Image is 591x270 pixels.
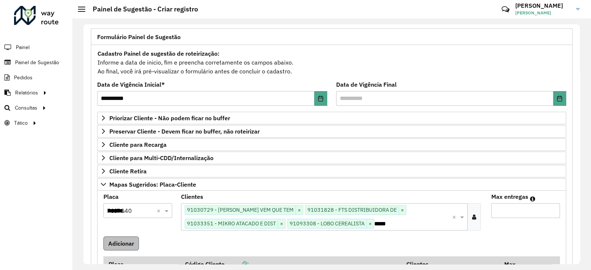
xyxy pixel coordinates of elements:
[97,138,566,151] a: Cliente para Recarga
[452,212,458,221] span: Clear all
[98,50,219,57] strong: Cadastro Painel de sugestão de roteirização:
[15,104,37,112] span: Consultas
[14,74,33,82] span: Pedidos
[103,236,139,250] button: Adicionar
[109,142,167,148] span: Cliente para Recarga
[314,91,327,106] button: Choose Date
[97,178,566,191] a: Mapas Sugeridos: Placa-Cliente
[109,181,196,187] span: Mapas Sugeridos: Placa-Cliente
[103,192,119,201] label: Placa
[97,165,566,177] a: Cliente Retira
[278,219,285,228] span: ×
[15,89,38,97] span: Relatórios
[305,205,399,214] span: 91031828 - FTS DISTRIBUIDORA DE
[181,192,203,201] label: Clientes
[185,219,278,228] span: 91033351 - MIKRO ATACADO E DIST
[85,5,198,13] h2: Painel de Sugestão - Criar registro
[97,49,566,76] div: Informe a data de inicio, fim e preencha corretamente os campos abaixo. Ao final, você irá pré-vi...
[553,91,566,106] button: Choose Date
[14,119,28,127] span: Tático
[97,34,181,40] span: Formulário Painel de Sugestão
[515,2,571,9] h3: [PERSON_NAME]
[97,112,566,124] a: Priorizar Cliente - Não podem ficar no buffer
[15,59,59,66] span: Painel de Sugestão
[399,206,406,215] span: ×
[515,10,571,16] span: [PERSON_NAME]
[109,128,260,134] span: Preservar Cliente - Devem ficar no buffer, não roteirizar
[491,192,528,201] label: Max entregas
[530,196,535,202] em: Máximo de clientes que serão colocados na mesma rota com os clientes informados
[109,168,147,174] span: Cliente Retira
[97,152,566,164] a: Cliente para Multi-CDD/Internalização
[498,1,513,17] a: Contato Rápido
[97,80,165,89] label: Data de Vigência Inicial
[185,205,295,214] span: 91030729 - [PERSON_NAME] VEM QUE TEM
[109,115,230,121] span: Priorizar Cliente - Não podem ficar no buffer
[157,206,163,215] span: Clear all
[109,155,213,161] span: Cliente para Multi-CDD/Internalização
[366,219,374,228] span: ×
[16,44,30,51] span: Painel
[225,260,248,268] a: Copiar
[288,219,366,228] span: 91093308 - LOBO CEREALISTA
[295,206,303,215] span: ×
[97,125,566,138] a: Preservar Cliente - Devem ficar no buffer, não roteirizar
[336,80,397,89] label: Data de Vigência Final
